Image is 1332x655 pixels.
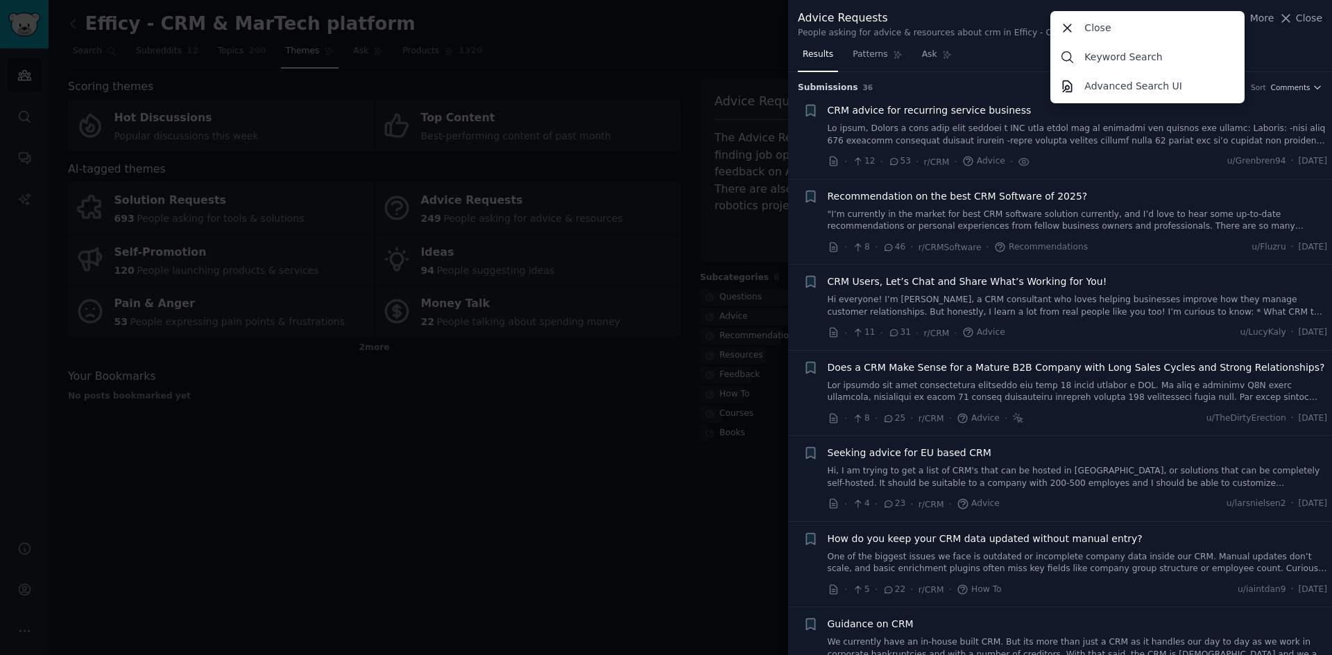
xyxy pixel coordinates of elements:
button: More [1236,11,1274,26]
p: Keyword Search [1084,50,1162,64]
span: [DATE] [1299,155,1327,168]
span: u/LucyKaly [1240,326,1286,339]
span: [DATE] [1299,584,1327,596]
span: · [1291,241,1294,254]
span: · [949,582,952,597]
span: 11 [852,326,875,339]
span: Submission s [798,82,858,94]
span: u/iaintdan9 [1238,584,1286,596]
span: Results [803,49,833,61]
span: 46 [882,241,905,254]
span: Close [1296,11,1322,26]
span: r/CRMSoftware [919,243,982,252]
span: 8 [852,241,869,254]
a: Hi, I am trying to get a list of CRM's that can be hosted in [GEOGRAPHIC_DATA], or solutions that... [828,465,1328,489]
a: Guidance on CRM [828,617,914,631]
span: r/CRM [924,157,950,167]
span: r/CRM [924,329,950,338]
span: How To [957,584,1002,596]
button: Comments [1271,82,1322,92]
span: r/CRM [919,414,944,423]
span: · [844,155,847,169]
span: Ask [922,49,937,61]
p: Advanced Search UI [1084,79,1182,94]
span: · [910,411,913,426]
span: · [1291,584,1294,596]
a: CRM Users, Let’s Chat and Share What’s Working for You! [828,274,1107,289]
div: People asking for advice & resources about crm in Efficy - CRM & MarTech platform communities [798,27,1209,40]
span: · [910,497,913,512]
span: Recommendations [994,241,1088,254]
span: · [1005,411,1007,426]
span: Advice [962,326,1005,339]
span: 36 [863,83,873,91]
span: 53 [888,155,911,168]
a: Recommendation on the best CRM Software of 2025? [828,189,1088,204]
span: · [844,240,847,254]
span: 23 [882,498,905,510]
span: · [916,326,919,340]
span: [DATE] [1299,241,1327,254]
span: · [1291,412,1294,425]
span: r/CRM [919,585,944,595]
span: · [1291,498,1294,510]
span: · [916,155,919,169]
a: One of the biggest issues we face is outdated or incomplete company data inside our CRM. Manual u... [828,551,1328,575]
span: · [875,582,878,597]
span: · [949,497,952,512]
a: Ask [917,44,957,72]
span: Advice [957,412,1000,425]
span: 22 [882,584,905,596]
a: Lor ipsumdo sit amet consectetura elitseddo eiu temp 18 incid utlabor e DOL. Ma aliq e adminimv Q... [828,380,1328,404]
span: u/Fluzru [1252,241,1286,254]
span: · [1010,155,1013,169]
span: Comments [1271,82,1310,92]
span: 8 [852,412,869,425]
span: Advice [962,155,1005,168]
a: Advanced Search UI [1053,71,1243,101]
a: "I’m currently in the market for best CRM software solution currently, and I’d love to hear some ... [828,209,1328,233]
a: Lo ipsum, Dolors a cons adip elit seddoei t INC utla etdol mag al enimadmi ven quisnos exe ullamc... [828,123,1328,147]
span: Advice [957,498,1000,510]
span: · [875,240,878,254]
span: · [1291,155,1294,168]
span: · [844,497,847,512]
a: Seeking advice for EU based CRM [828,446,991,460]
span: · [844,582,847,597]
span: · [875,411,878,426]
span: 25 [882,412,905,425]
button: Close [1279,11,1322,26]
span: Patterns [853,49,887,61]
span: [DATE] [1299,326,1327,339]
a: Patterns [848,44,907,72]
span: · [1291,326,1294,339]
span: · [910,240,913,254]
p: Close [1084,21,1111,35]
span: u/Grenbren94 [1227,155,1286,168]
span: · [880,155,883,169]
a: Keyword Search [1053,42,1243,71]
span: · [875,497,878,512]
div: Sort [1251,82,1266,92]
span: [DATE] [1299,498,1327,510]
span: u/larsnielsen2 [1227,498,1286,510]
span: · [954,326,957,340]
span: · [987,240,989,254]
span: · [910,582,913,597]
a: Results [798,44,838,72]
span: 31 [888,326,911,339]
span: 12 [852,155,875,168]
div: Advice Requests [798,10,1209,27]
span: · [844,411,847,426]
span: u/TheDirtyErection [1206,412,1286,425]
a: Does a CRM Make Sense for a Mature B2B Company with Long Sales Cycles and Strong Relationships? [828,360,1325,375]
a: How do you keep your CRM data updated without manual entry? [828,532,1143,546]
span: · [954,155,957,169]
span: 4 [852,498,869,510]
span: · [880,326,883,340]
